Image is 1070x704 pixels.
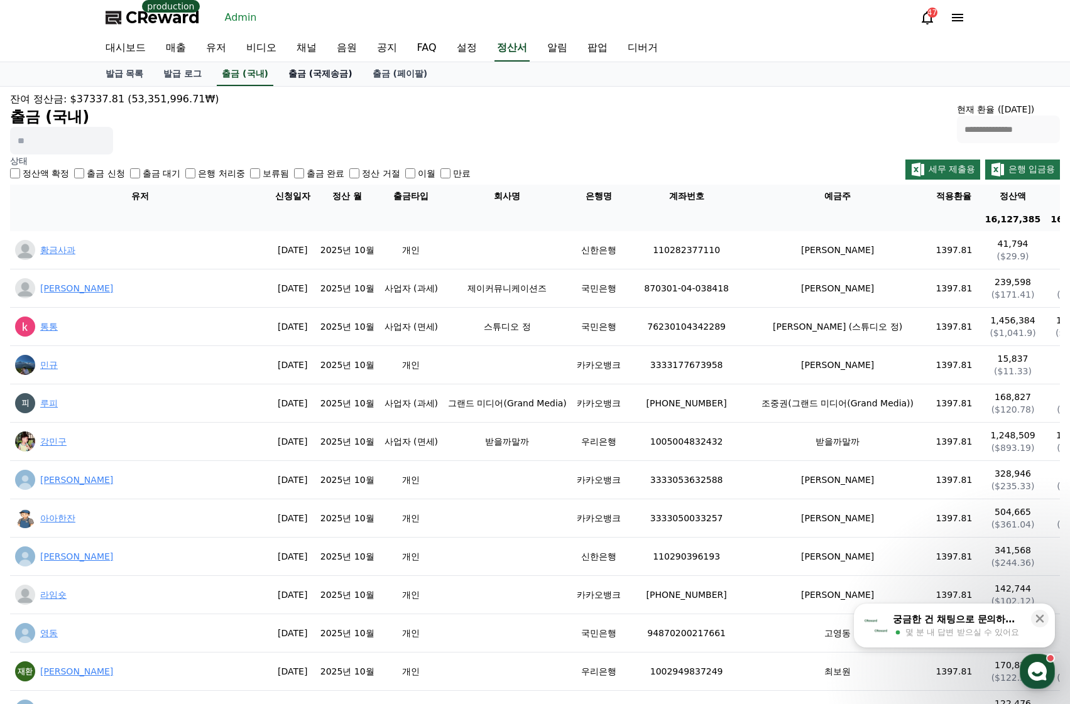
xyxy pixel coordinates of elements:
[985,160,1060,180] button: 은행 입금용
[194,417,209,427] span: 설정
[572,185,626,208] th: 은행명
[40,628,58,638] a: 영동
[315,423,379,461] td: 2025년 10월
[315,461,379,499] td: 2025년 10월
[929,164,975,174] span: 세무 제출용
[985,582,1041,595] p: 142,744
[379,653,443,691] td: 개인
[626,308,748,346] td: 76230104342289
[447,35,487,62] a: 설정
[270,499,315,538] td: [DATE]
[572,308,626,346] td: 국민은행
[10,107,219,127] h2: 출금 (국내)
[40,513,75,523] a: 아아한잔
[747,231,928,269] td: [PERSON_NAME]
[572,653,626,691] td: 우리은행
[747,538,928,576] td: [PERSON_NAME]
[198,167,244,180] label: 은행 처리중
[985,429,1041,441] p: 1,248,509
[985,276,1041,288] p: 239,598
[985,352,1041,365] p: 15,837
[379,185,443,208] th: 출금타입
[40,245,75,255] a: 황금사과
[928,576,980,614] td: 1397.81
[443,384,572,423] td: 그랜드 미디어(Grand Media)
[985,671,1041,684] p: ($122.21)
[40,475,113,485] a: [PERSON_NAME]
[626,423,748,461] td: 1005004832432
[928,538,980,576] td: 1397.81
[327,35,367,62] a: 음원
[572,346,626,384] td: 카카오뱅크
[362,167,400,180] label: 정산 거절
[572,461,626,499] td: 카카오뱅크
[270,231,315,269] td: [DATE]
[928,423,980,461] td: 1397.81
[40,398,58,408] a: 루피
[747,653,928,691] td: 최보원
[15,431,35,452] img: img_640x640.jpg
[40,283,113,293] a: [PERSON_NAME]
[196,35,236,62] a: 유저
[379,614,443,653] td: 개인
[236,35,287,62] a: 비디오
[315,185,379,208] th: 정산 월
[747,384,928,423] td: 조중권(그랜드 미디어(Grand Media))
[270,538,315,576] td: [DATE]
[315,653,379,691] td: 2025년 10월
[143,167,180,180] label: 출금 대기
[985,480,1041,492] p: ($235.33)
[15,278,35,298] img: profile_blank.webp
[985,441,1041,454] p: ($893.19)
[980,185,1046,208] th: 정산액
[928,499,980,538] td: 1397.81
[985,237,1041,250] p: 41,794
[270,384,315,423] td: [DATE]
[1008,164,1055,174] span: 은행 입금용
[928,653,980,691] td: 1397.81
[96,62,154,86] a: 발급 목록
[315,269,379,308] td: 2025년 10월
[115,418,130,428] span: 대화
[626,614,748,653] td: 94870200217661
[626,384,748,423] td: [PHONE_NUMBER]
[270,614,315,653] td: [DATE]
[270,653,315,691] td: [DATE]
[985,544,1041,556] p: 341,568
[40,436,67,447] a: 강민구
[928,231,980,269] td: 1397.81
[106,8,200,28] a: CReward
[315,499,379,538] td: 2025년 10월
[15,393,35,413] img: ACg8ocJm0lwad6XIJ0KAIOEpL8Y13ADRTaxYmAgiy8o40URPfmxeaQ=s96-c
[379,269,443,308] td: 사업자 (과세)
[747,461,928,499] td: [PERSON_NAME]
[23,167,69,180] label: 정산액 확정
[920,10,935,25] a: 47
[985,288,1041,301] p: ($171.41)
[379,231,443,269] td: 개인
[363,62,438,86] a: 출금 (페이팔)
[985,506,1041,518] p: 504,665
[626,538,748,576] td: 110290396193
[985,327,1041,339] p: ($1,041.9)
[270,423,315,461] td: [DATE]
[10,93,67,105] span: 잔여 정산금:
[928,185,980,208] th: 적용환율
[985,365,1041,377] p: ($11.33)
[985,556,1041,569] p: ($244.36)
[270,269,315,308] td: [DATE]
[379,346,443,384] td: 개인
[572,384,626,423] td: 카카오뱅크
[367,35,407,62] a: 공지
[96,35,156,62] a: 대시보드
[10,154,471,167] p: 상태
[453,167,471,180] label: 만료
[443,308,572,346] td: 스튜디오 정
[577,35,618,62] a: 팝업
[4,398,83,430] a: 홈
[928,269,980,308] td: 1397.81
[15,508,35,528] img: YY09Sep%2015,%202025142854_7b73662af37c5b582cd81a648a9c240be6e193fab5aa95f4e105a44bdb8fe4fa.webp
[153,62,212,86] a: 발급 로그
[315,384,379,423] td: 2025년 10월
[156,35,196,62] a: 매출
